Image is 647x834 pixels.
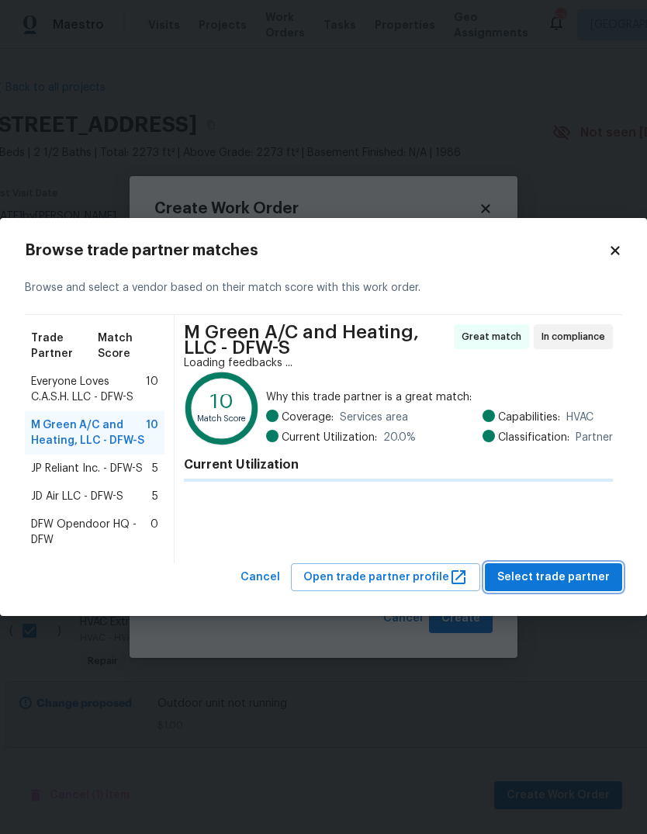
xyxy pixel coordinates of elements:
span: In compliance [541,329,611,344]
span: Trade Partner [31,330,98,362]
span: Open trade partner profile [303,568,468,587]
span: HVAC [566,410,593,425]
h4: Current Utilization [184,457,613,472]
span: 5 [152,461,158,476]
span: Match Score [98,330,158,362]
span: Cancel [240,568,280,587]
span: Partner [576,430,613,445]
button: Open trade partner profile [291,563,480,592]
div: Browse and select a vendor based on their match score with this work order. [25,261,622,315]
span: M Green A/C and Heating, LLC - DFW-S [31,417,146,448]
span: 10 [146,374,158,405]
div: Loading feedbacks ... [184,355,613,371]
button: Select trade partner [485,563,622,592]
span: JD Air LLC - DFW-S [31,489,123,504]
span: DFW Opendoor HQ - DFW [31,517,151,548]
span: M Green A/C and Heating, LLC - DFW-S [184,324,449,355]
button: Cancel [234,563,286,592]
text: 10 [210,391,234,412]
span: Current Utilization: [282,430,377,445]
h2: Browse trade partner matches [25,243,608,258]
span: Coverage: [282,410,334,425]
span: Classification: [498,430,569,445]
span: Select trade partner [497,568,610,587]
span: Why this trade partner is a great match: [266,389,613,405]
span: Capabilities: [498,410,560,425]
span: Everyone Loves C.A.S.H. LLC - DFW-S [31,374,146,405]
span: Great match [462,329,528,344]
span: 0 [151,517,158,548]
span: JP Reliant Inc. - DFW-S [31,461,143,476]
span: Services area [340,410,408,425]
text: Match Score [197,414,247,423]
span: 10 [146,417,158,448]
span: 20.0 % [383,430,416,445]
span: 5 [152,489,158,504]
